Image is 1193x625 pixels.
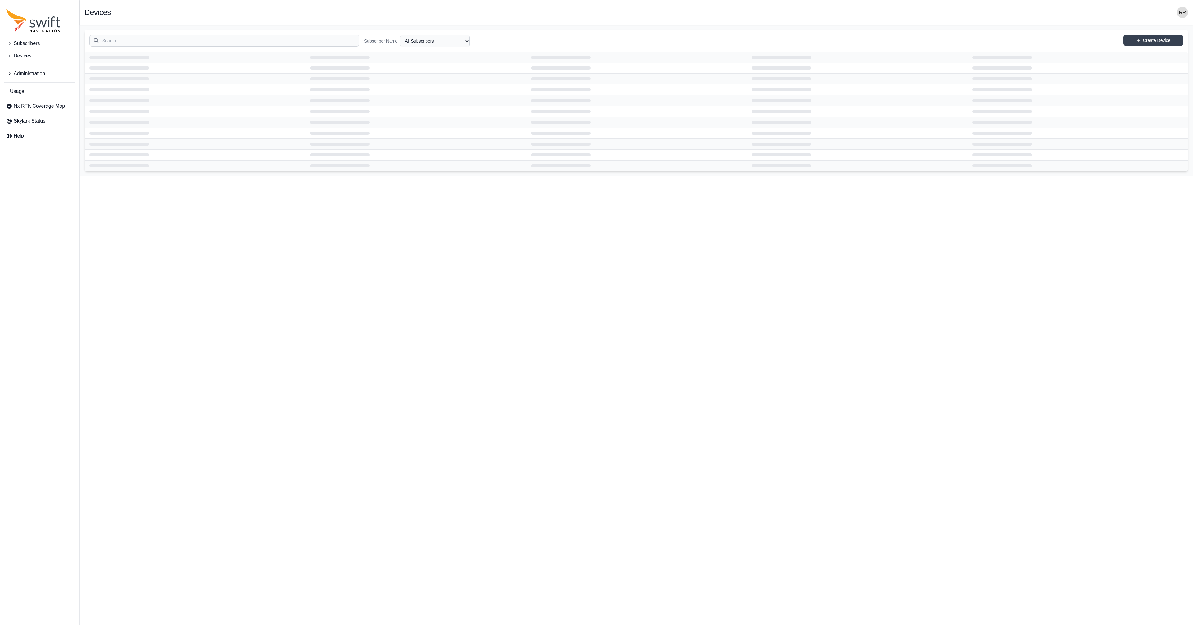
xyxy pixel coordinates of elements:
[4,130,75,142] a: Help
[1177,7,1188,18] img: user photo
[4,100,75,112] a: Nx RTK Coverage Map
[400,35,470,47] select: Subscriber
[14,117,45,125] span: Skylark Status
[4,50,75,62] button: Devices
[4,67,75,80] button: Administration
[85,9,111,16] h1: Devices
[14,40,40,47] span: Subscribers
[4,115,75,127] a: Skylark Status
[14,52,31,60] span: Devices
[10,88,24,95] span: Usage
[364,38,398,44] label: Subscriber Name
[89,35,359,47] input: Search
[4,85,75,97] a: Usage
[14,132,24,140] span: Help
[4,37,75,50] button: Subscribers
[14,70,45,77] span: Administration
[14,102,65,110] span: Nx RTK Coverage Map
[1123,35,1183,46] a: Create Device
